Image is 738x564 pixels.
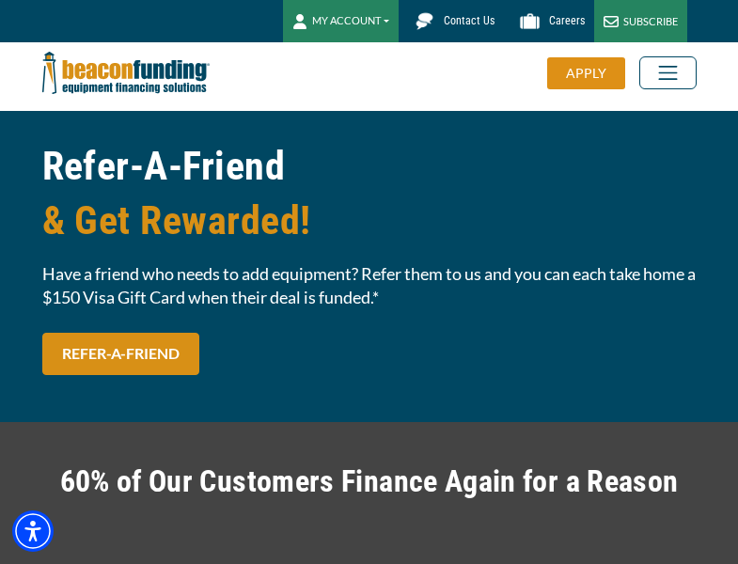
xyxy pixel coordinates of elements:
span: Careers [549,14,585,27]
a: Careers [504,5,594,38]
span: & Get Rewarded! [42,194,697,248]
a: Contact Us [399,5,504,38]
h2: 60% of Our Customers Finance Again for a Reason [42,460,697,503]
a: APPLY [547,57,639,89]
h1: Refer-A-Friend [42,139,697,248]
span: Have a friend who needs to add equipment? Refer them to us and you can each take home a $150 Visa... [42,262,697,309]
span: Contact Us [444,14,495,27]
div: APPLY [547,57,625,89]
img: Beacon Funding chat [408,5,441,38]
button: Toggle navigation [639,56,697,89]
img: Beacon Funding Corporation logo [42,42,210,103]
a: REFER-A-FRIEND [42,333,199,375]
img: Beacon Funding Careers [513,5,546,38]
div: Accessibility Menu [12,510,54,552]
